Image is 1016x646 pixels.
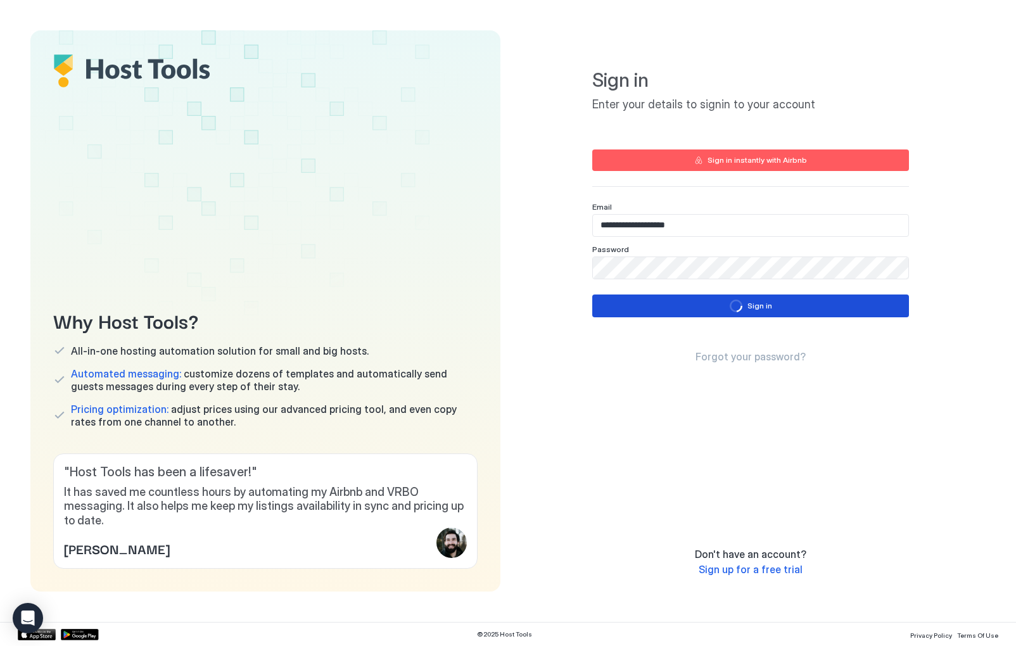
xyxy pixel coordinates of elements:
span: Automated messaging: [71,367,181,380]
a: App Store [18,629,56,640]
span: Password [592,244,629,254]
div: profile [436,528,467,558]
span: customize dozens of templates and automatically send guests messages during every step of their s... [71,367,478,393]
span: Don't have an account? [695,548,806,560]
div: Open Intercom Messenger [13,603,43,633]
span: Email [592,202,612,212]
span: " Host Tools has been a lifesaver! " [64,464,467,480]
div: loading [730,300,742,312]
span: [PERSON_NAME] [64,539,170,558]
span: © 2025 Host Tools [477,630,532,638]
button: loadingSign in [592,294,909,317]
a: Google Play Store [61,629,99,640]
button: Sign in instantly with Airbnb [592,149,909,171]
a: Privacy Policy [910,628,952,641]
input: Input Field [593,257,908,279]
div: Sign in [747,300,772,312]
a: Forgot your password? [695,350,806,364]
span: Terms Of Use [957,631,998,639]
span: Enter your details to signin to your account [592,98,909,112]
input: Input Field [593,215,908,236]
span: Pricing optimization: [71,403,168,415]
span: Why Host Tools? [53,306,478,334]
span: adjust prices using our advanced pricing tool, and even copy rates from one channel to another. [71,403,478,428]
span: It has saved me countless hours by automating my Airbnb and VRBO messaging. It also helps me keep... [64,485,467,528]
span: Privacy Policy [910,631,952,639]
a: Terms Of Use [957,628,998,641]
span: Sign in [592,68,909,92]
a: Sign up for a free trial [699,563,803,576]
span: All-in-one hosting automation solution for small and big hosts. [71,345,369,357]
div: Sign in instantly with Airbnb [708,155,807,166]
